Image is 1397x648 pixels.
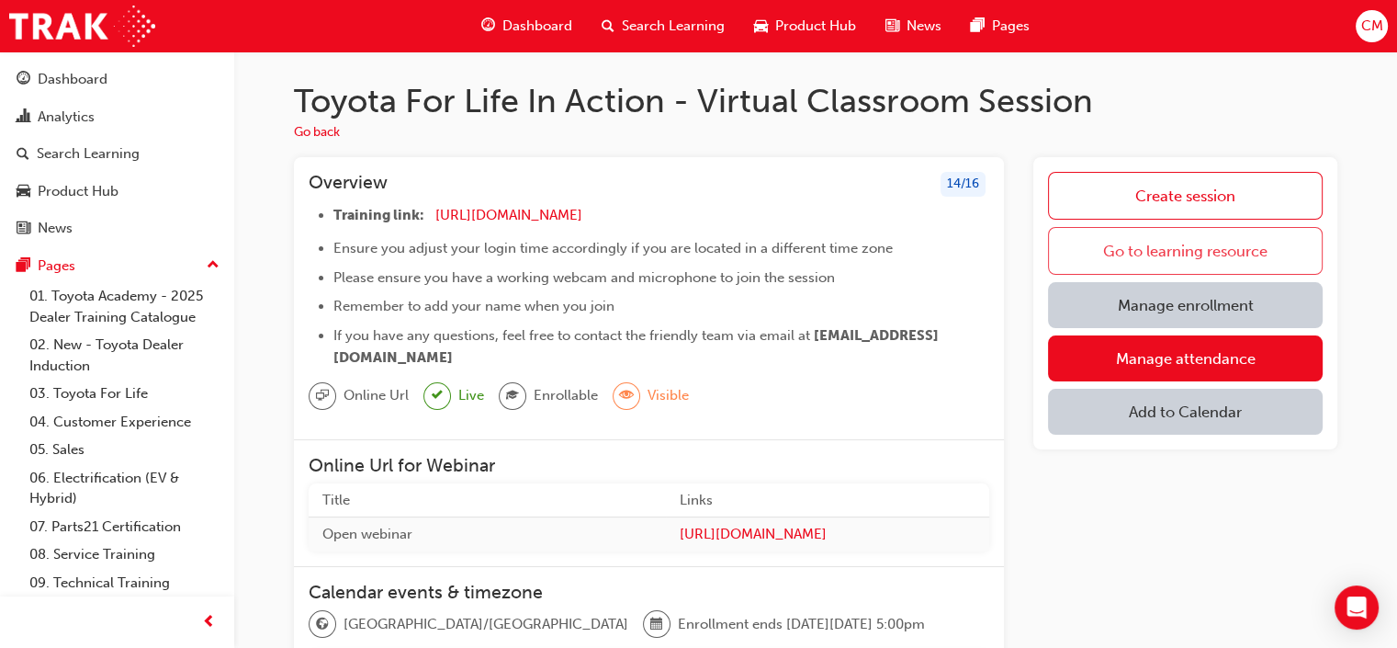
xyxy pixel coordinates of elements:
[941,172,986,197] div: 14 / 16
[17,184,30,200] span: car-icon
[309,582,989,603] h3: Calendar events & timezone
[534,385,598,406] span: Enrollable
[309,455,989,476] h3: Online Url for Webinar
[885,15,899,38] span: news-icon
[1335,585,1379,630] div: Open Intercom Messenger
[22,464,227,513] a: 06. Electrification (EV & Hybrid)
[38,69,107,90] div: Dashboard
[7,137,227,171] a: Search Learning
[202,611,216,634] span: prev-icon
[17,72,30,88] span: guage-icon
[956,7,1044,45] a: pages-iconPages
[22,331,227,380] a: 02. New - Toyota Dealer Induction
[871,7,956,45] a: news-iconNews
[38,181,118,202] div: Product Hub
[38,107,95,128] div: Analytics
[322,526,412,542] span: Open webinar
[333,207,424,223] span: Training link:
[7,249,227,283] button: Pages
[648,385,689,406] span: Visible
[7,211,227,245] a: News
[602,15,614,38] span: search-icon
[7,175,227,209] a: Product Hub
[309,172,388,197] h3: Overview
[971,15,985,38] span: pages-icon
[333,269,835,286] span: Please ensure you have a working webcam and microphone to join the session
[907,16,941,37] span: News
[587,7,739,45] a: search-iconSearch Learning
[344,385,409,406] span: Online Url
[22,380,227,408] a: 03. Toyota For Life
[622,16,725,37] span: Search Learning
[22,540,227,569] a: 08. Service Training
[1048,389,1323,435] button: Add to Calendar
[316,384,329,408] span: sessionType_ONLINE_URL-icon
[650,613,663,637] span: calendar-icon
[435,207,582,223] a: [URL][DOMAIN_NAME]
[1356,10,1388,42] button: CM
[739,7,871,45] a: car-iconProduct Hub
[207,254,220,278] span: up-icon
[754,15,768,38] span: car-icon
[502,16,572,37] span: Dashboard
[7,59,227,249] button: DashboardAnalyticsSearch LearningProduct HubNews
[666,483,989,517] th: Links
[309,483,666,517] th: Title
[22,569,227,597] a: 09. Technical Training
[620,384,633,408] span: eye-icon
[17,221,30,237] span: news-icon
[38,256,75,277] div: Pages
[294,81,1337,121] h1: Toyota For Life In Action - Virtual Classroom Session
[17,109,30,126] span: chart-icon
[467,7,587,45] a: guage-iconDashboard
[481,15,495,38] span: guage-icon
[1048,282,1323,328] a: Manage enrollment
[38,218,73,239] div: News
[22,436,227,464] a: 05. Sales
[7,100,227,134] a: Analytics
[294,122,340,143] button: Go back
[344,614,628,635] span: [GEOGRAPHIC_DATA]/[GEOGRAPHIC_DATA]
[458,385,484,406] span: Live
[17,258,30,275] span: pages-icon
[22,282,227,331] a: 01. Toyota Academy - 2025 Dealer Training Catalogue
[316,613,329,637] span: globe-icon
[678,614,925,635] span: Enrollment ends [DATE][DATE] 5:00pm
[9,6,155,47] img: Trak
[17,146,29,163] span: search-icon
[992,16,1030,37] span: Pages
[775,16,856,37] span: Product Hub
[432,384,443,407] span: tick-icon
[1048,172,1323,220] a: Create session
[7,63,227,97] a: Dashboard
[1048,335,1323,381] a: Manage attendance
[333,327,939,366] span: [EMAIL_ADDRESS][DOMAIN_NAME]
[1048,227,1323,275] a: Go to learning resource
[333,240,893,256] span: Ensure you adjust your login time accordingly if you are located in a different time zone
[22,513,227,541] a: 07. Parts21 Certification
[333,327,810,344] span: If you have any questions, feel free to contact the friendly team via email at
[1360,16,1382,37] span: CM
[22,408,227,437] a: 04. Customer Experience
[333,298,614,314] span: Remember to add your name when you join
[37,143,140,165] div: Search Learning
[506,384,519,408] span: graduationCap-icon
[680,524,975,545] a: [URL][DOMAIN_NAME]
